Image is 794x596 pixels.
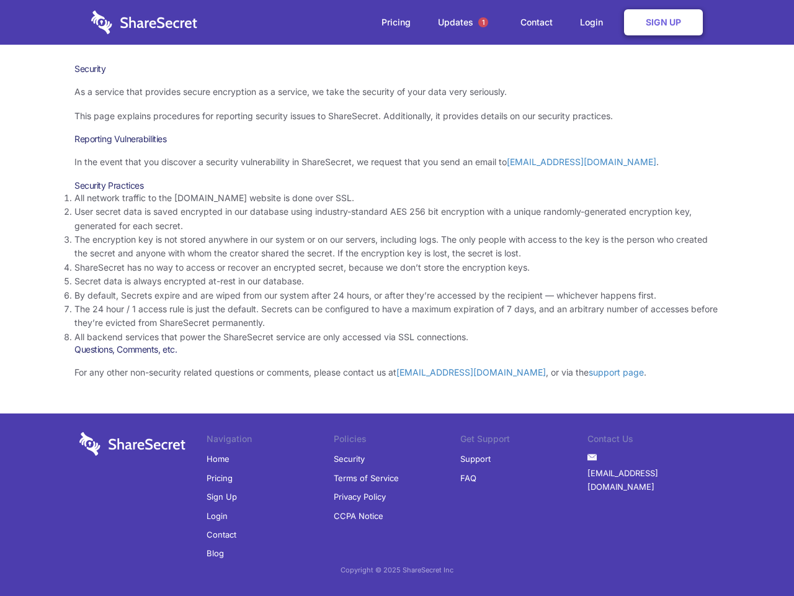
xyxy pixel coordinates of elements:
[334,449,365,468] a: Security
[74,133,720,145] h3: Reporting Vulnerabilities
[507,156,656,167] a: [EMAIL_ADDRESS][DOMAIN_NAME]
[74,155,720,169] p: In the event that you discover a security vulnerability in ShareSecret, we request that you send ...
[460,432,587,449] li: Get Support
[478,17,488,27] span: 1
[74,180,720,191] h3: Security Practices
[74,274,720,288] li: Secret data is always encrypted at-rest in our database.
[624,9,703,35] a: Sign Up
[334,487,386,506] a: Privacy Policy
[74,109,720,123] p: This page explains procedures for reporting security issues to ShareSecret. Additionally, it prov...
[74,366,720,379] p: For any other non-security related questions or comments, please contact us at , or via the .
[74,85,720,99] p: As a service that provides secure encryption as a service, we take the security of your data very...
[334,432,461,449] li: Policies
[568,3,622,42] a: Login
[207,487,237,506] a: Sign Up
[334,507,383,525] a: CCPA Notice
[207,525,236,544] a: Contact
[74,330,720,344] li: All backend services that power the ShareSecret service are only accessed via SSL connections.
[369,3,423,42] a: Pricing
[396,367,546,377] a: [EMAIL_ADDRESS][DOMAIN_NAME]
[91,11,197,34] img: logo-wordmark-white-trans-d4663122ce5f474addd5e946df7df03e33cb6a1c49d2221995e7729f52c070b2.svg
[587,432,715,449] li: Contact Us
[460,449,491,468] a: Support
[74,191,720,205] li: All network traffic to the [DOMAIN_NAME] website is done over SSL.
[207,544,224,562] a: Blog
[74,205,720,233] li: User secret data is saved encrypted in our database using industry-standard AES 256 bit encryptio...
[74,63,720,74] h1: Security
[207,507,228,525] a: Login
[508,3,565,42] a: Contact
[74,344,720,355] h3: Questions, Comments, etc.
[207,449,230,468] a: Home
[79,432,185,456] img: logo-wordmark-white-trans-d4663122ce5f474addd5e946df7df03e33cb6a1c49d2221995e7729f52c070b2.svg
[207,432,334,449] li: Navigation
[460,469,476,487] a: FAQ
[334,469,399,487] a: Terms of Service
[74,289,720,302] li: By default, Secrets expire and are wiped from our system after 24 hours, or after they’re accesse...
[207,469,233,487] a: Pricing
[74,233,720,261] li: The encryption key is not stored anywhere in our system or on our servers, including logs. The on...
[74,302,720,330] li: The 24 hour / 1 access rule is just the default. Secrets can be configured to have a maximum expi...
[589,367,644,377] a: support page
[74,261,720,274] li: ShareSecret has no way to access or recover an encrypted secret, because we don’t store the encry...
[587,464,715,497] a: [EMAIL_ADDRESS][DOMAIN_NAME]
